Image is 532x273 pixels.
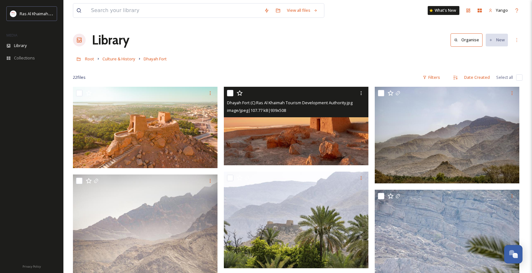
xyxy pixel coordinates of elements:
[144,55,167,63] a: Dhayah Fort
[88,3,261,17] input: Search your library
[144,56,167,62] span: Dhayah Fort
[227,107,286,113] span: image/jpeg | 107.77 kB | 939 x 508
[451,33,483,46] button: Organise
[85,56,94,62] span: Root
[485,4,511,17] a: Yango
[10,10,16,17] img: Logo_RAKTDA_RGB-01.png
[419,71,443,84] div: Filters
[102,56,135,62] span: Culture & History
[284,4,321,17] a: View all files
[23,262,41,270] a: Privacy Policy
[224,172,368,268] img: Dhayah Fort.jpg
[227,100,353,106] span: Dhayah Fort (C) Ras Al Khaimah Tourism Development Authority.jpg
[14,43,27,49] span: Library
[504,245,522,263] button: Open Chat
[486,34,508,46] button: New
[92,31,129,50] a: Library
[6,33,17,38] span: MEDIA
[375,87,519,183] img: Dhayah Fort.jpg
[23,264,41,269] span: Privacy Policy
[85,55,94,63] a: Root
[73,87,217,168] img: Dhayah fort RAK.jpg
[428,6,459,15] a: What's New
[73,74,86,80] span: 22 file s
[224,87,368,165] img: Dhayah Fort (C) Ras Al Khaimah Tourism Development Authority.jpg
[496,74,513,80] span: Select all
[20,10,109,17] span: Ras Al Khaimah Tourism Development Authority
[14,55,35,61] span: Collections
[461,71,493,84] div: Date Created
[496,7,508,13] span: Yango
[102,55,135,63] a: Culture & History
[451,33,486,46] a: Organise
